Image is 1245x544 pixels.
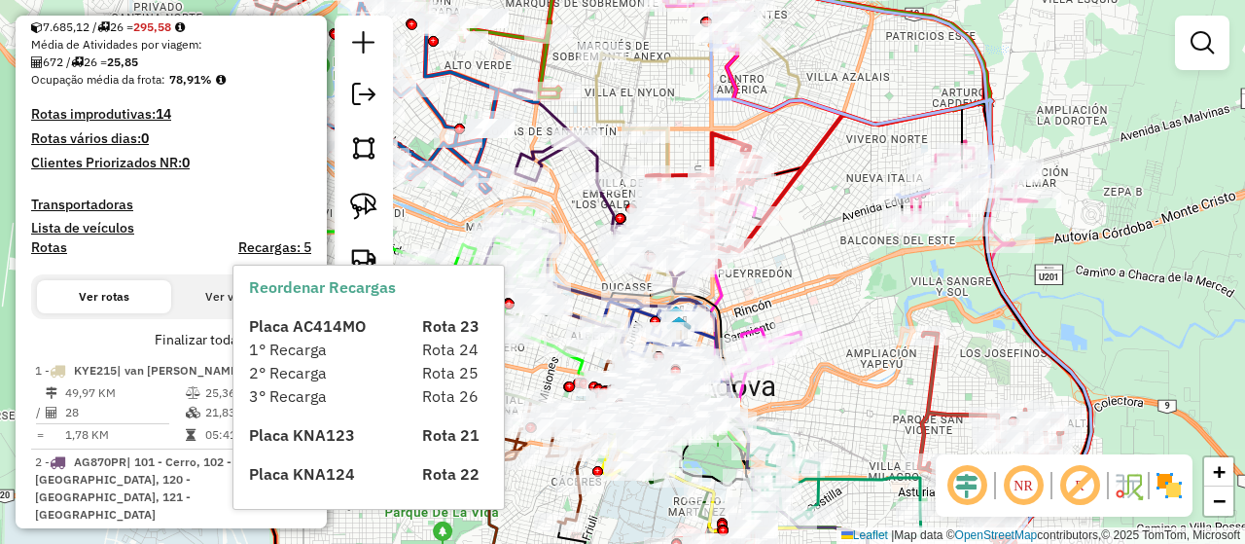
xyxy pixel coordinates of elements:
[1113,470,1144,501] img: Fluxo de ruas
[204,403,302,422] td: 21,83%
[350,243,377,271] img: Criar rota
[64,403,185,422] td: 28
[249,363,327,382] span: 2° Recarga
[35,363,241,378] span: 1 -
[169,72,212,87] strong: 78,91%
[841,528,888,542] a: Leaflet
[344,23,383,67] a: Nova sessão e pesquisa
[74,454,126,469] span: AG870PR
[156,105,171,123] strong: 14
[422,316,480,336] span: Rota 23
[31,54,311,71] div: 672 / 26 =
[249,316,366,336] span: Placa AC414MO
[422,340,479,359] span: Rota 24
[216,74,226,86] em: Média calculada utilizando a maior ocupação (%Peso ou %Cubagem) de cada rota da sessão. Rotas cro...
[1183,23,1222,62] a: Exibir filtros
[344,75,383,119] a: Exportar sessão
[186,429,196,441] i: Tempo total em rota
[182,154,190,171] strong: 0
[238,239,311,256] h4: Recargas: 5
[31,197,311,213] h4: Transportadoras
[31,106,311,123] h4: Rotas improdutivas:
[422,464,480,484] span: Rota 22
[249,277,396,297] a: Reordenar Recargas
[204,425,302,445] td: 05:41
[249,425,355,445] span: Placa KNA123
[117,363,241,378] span: | van [PERSON_NAME]
[171,280,305,313] button: Ver veículos
[249,386,327,406] span: 3° Recarga
[31,130,311,147] h4: Rotas vários dias:
[1056,462,1103,509] span: Exibir rótulo
[729,353,777,373] div: Atividade não roteirizada - Ricardo Giglioli
[666,315,692,341] img: UDC - Córdoba
[31,56,43,68] i: Total de Atividades
[175,21,185,33] i: Meta Caixas/viagem: 325,98 Diferença: -30,40
[663,305,689,330] img: UDC Cordoba
[155,330,311,350] label: Finalizar todas as rotas
[422,425,480,445] span: Rota 21
[204,383,302,403] td: 25,36%
[71,56,84,68] i: Total de rotas
[399,254,447,273] div: Atividade não roteirizada - tomas barseghian
[350,134,377,162] img: Selecionar atividades - polígono
[37,280,171,313] button: Ver rotas
[31,21,43,33] i: Cubagem total roteirizado
[891,528,894,542] span: |
[836,527,1245,544] div: Map data © contributors,© 2025 TomTom, Microsoft
[31,36,311,54] div: Média de Atividades por viagem:
[249,340,327,359] span: 1° Recarga
[97,21,110,33] i: Total de rotas
[1213,489,1226,513] span: −
[31,72,165,87] span: Ocupação média da frota:
[1213,459,1226,484] span: +
[31,155,311,171] h4: Clientes Priorizados NR:
[1204,457,1233,487] a: Zoom in
[422,363,479,382] span: Rota 25
[46,387,57,399] i: Distância Total
[31,18,311,36] div: 7.685,12 / 26 =
[35,454,231,522] span: | 101 - Cerro, 102 - [GEOGRAPHIC_DATA], 120 - [GEOGRAPHIC_DATA], 121 - [GEOGRAPHIC_DATA]
[646,322,694,342] div: Atividade não roteirizada - Mati Valle
[350,193,377,220] img: Selecionar atividades - laço
[186,407,200,418] i: % de utilização da cubagem
[74,363,117,378] span: KYE215
[64,383,185,403] td: 49,97 KM
[35,425,45,445] td: =
[249,464,355,484] span: Placa KNA124
[31,220,311,236] h4: Lista de veículos
[186,387,200,399] i: % de utilização do peso
[1154,470,1185,501] img: Exibir/Ocultar setores
[64,425,185,445] td: 1,78 KM
[342,236,385,278] a: Criar rota
[35,454,231,522] span: 2 -
[1000,462,1047,509] span: Ocultar NR
[141,129,149,147] strong: 0
[31,239,67,256] a: Rotas
[422,386,479,406] span: Rota 26
[107,54,138,69] strong: 25,85
[943,462,990,509] span: Ocultar deslocamento
[1204,487,1233,516] a: Zoom out
[35,403,45,422] td: /
[46,407,57,418] i: Total de Atividades
[133,19,171,34] strong: 295,58
[955,528,1038,542] a: OpenStreetMap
